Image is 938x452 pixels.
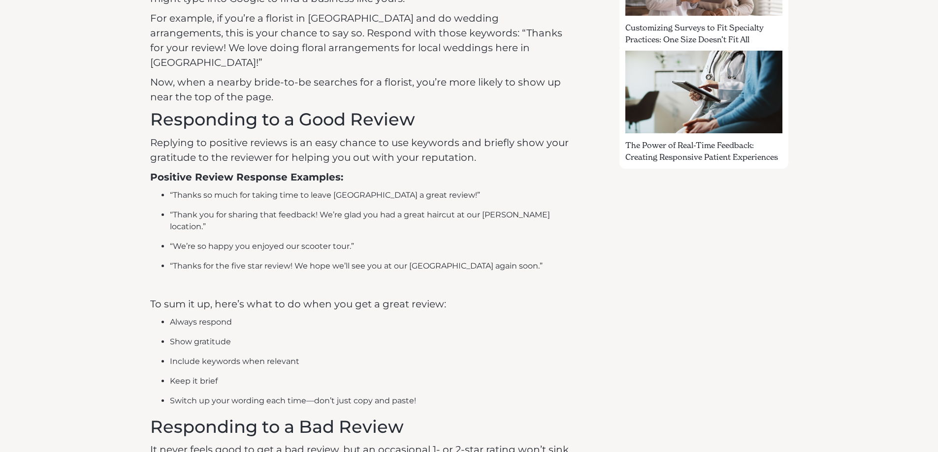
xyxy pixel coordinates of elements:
[170,375,572,387] li: Keep it brief
[170,209,572,233] li: “Thank you for sharing that feedback! We’re glad you had a great haircut at our [PERSON_NAME] loc...
[170,395,572,407] li: Switch up your wording each time—don’t just copy and paste!
[150,135,572,165] p: Replying to positive reviews is an easy chance to use keywords and briefly show your gratitude to...
[170,189,572,201] li: “Thanks so much for taking time to leave [GEOGRAPHIC_DATA] a great review!”
[150,109,572,130] h3: Responding to a Good Review
[170,356,572,367] li: Include keywords when relevant
[625,139,782,163] div: The Power of Real-Time Feedback: Creating Responsive Patient Experiences
[170,260,572,272] li: “Thanks for the five star review! We hope we’ll see you at our [GEOGRAPHIC_DATA] again soon.”
[170,316,572,328] li: Always respond
[170,336,572,348] li: Show gratitude
[150,282,572,311] p: ‍ To sum it up, here’s what to do when you get a great review:
[625,22,782,45] div: Customizing Surveys to Fit Specialty Practices: One Size Doesn’t Fit All
[150,75,572,104] p: Now, when a nearby bride-to-be searches for a florist, you’re more likely to show up near the top...
[619,45,788,173] a: The Power of Real-Time Feedback: Creating Responsive Patient Experiences
[150,11,572,70] p: For example, if you’re a florist in [GEOGRAPHIC_DATA] and do wedding arrangements, this is your c...
[170,241,572,252] li: “We’re so happy you enjoyed our scooter tour.”
[150,417,572,437] h3: Responding to a Bad Review
[150,171,343,183] strong: Positive Review Response Examples:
